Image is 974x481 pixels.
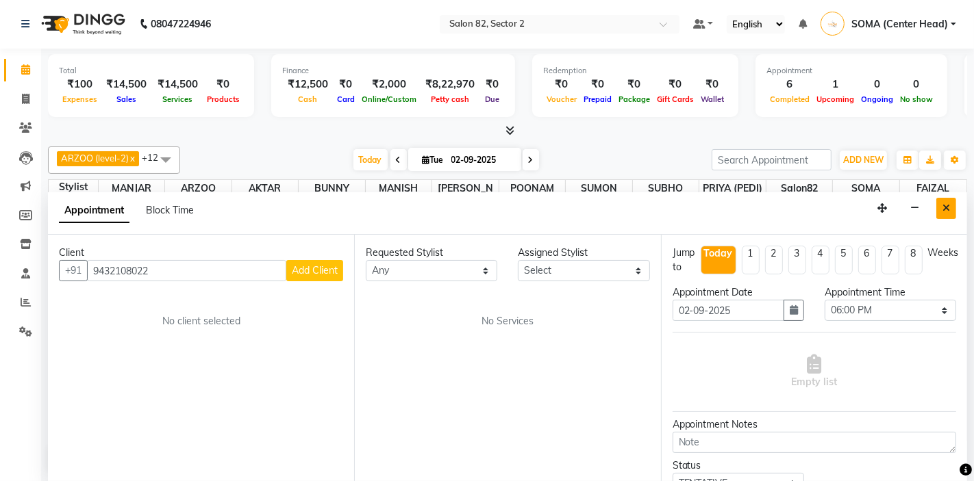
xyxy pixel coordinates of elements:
li: 5 [835,246,853,274]
li: 2 [765,246,783,274]
li: 1 [742,246,760,274]
div: 0 [858,77,897,92]
span: ARZOO (level-2) [165,180,232,211]
span: [PERSON_NAME] (SKIN) [432,180,499,211]
div: ₹0 [480,77,504,92]
button: Add Client [286,260,343,281]
span: ARZOO (level-2) [61,153,129,164]
div: ₹0 [653,77,697,92]
span: +12 [142,152,168,163]
li: 4 [812,246,829,274]
span: Add Client [292,264,338,276]
div: Status [673,458,804,473]
button: +91 [59,260,88,281]
div: ₹14,500 [152,77,203,92]
span: Services [160,94,197,104]
img: SOMA (Center Head) [821,12,845,36]
img: logo [35,5,129,43]
span: Expenses [59,94,101,104]
input: yyyy-mm-dd [673,300,784,321]
span: Products [203,94,243,104]
div: ₹2,000 [358,77,420,92]
span: Completed [766,94,813,104]
span: Petty cash [427,94,473,104]
span: MANJAR (Level-2) [99,180,165,211]
div: Assigned Stylist [518,246,649,260]
span: Online/Custom [358,94,420,104]
div: 1 [813,77,858,92]
span: Cash [295,94,321,104]
span: Today [353,149,388,170]
li: 7 [882,246,899,274]
span: SUMON (NAILS) [566,180,632,211]
span: No show [897,94,936,104]
div: Finance [282,65,504,77]
input: 2025-09-02 [447,150,516,170]
div: Stylist [49,180,98,194]
span: ADD NEW [843,155,884,165]
div: ₹12,500 [282,77,334,92]
div: No client selected [92,314,310,328]
div: Jump to [673,246,695,274]
span: Block Time [146,204,194,216]
div: Weeks [928,246,959,260]
a: x [129,153,135,164]
div: Appointment Date [673,285,804,300]
div: ₹0 [203,77,243,92]
li: 8 [905,246,923,274]
span: Due [482,94,503,104]
button: Close [936,198,956,219]
input: Search Appointment [712,149,832,170]
div: ₹0 [543,77,580,92]
span: POONAM (SKIN) [499,180,566,211]
span: Voucher [543,94,580,104]
div: Appointment Notes [673,417,956,432]
div: Client [59,246,343,260]
span: SOMA (Center Head) [851,17,948,31]
div: 0 [897,77,936,92]
span: Tue [419,155,447,165]
span: Ongoing [858,94,897,104]
span: Empty list [791,354,837,389]
span: Sales [113,94,140,104]
div: Total [59,65,243,77]
div: 6 [766,77,813,92]
div: Requested Stylist [366,246,497,260]
span: Appointment [59,198,129,223]
li: 6 [858,246,876,274]
div: Today [704,246,733,261]
span: SOMA (Center Head) [833,180,899,226]
button: ADD NEW [840,151,887,170]
div: ₹0 [334,77,358,92]
div: ₹0 [580,77,615,92]
span: No Services [482,314,534,328]
span: Prepaid [580,94,615,104]
span: SUBHO (PEDI) [633,180,699,211]
div: Redemption [543,65,727,77]
span: PRIYA (PEDI) [699,180,766,197]
span: Card [334,94,358,104]
span: Wallet [697,94,727,104]
div: ₹14,500 [101,77,152,92]
span: Upcoming [813,94,858,104]
span: BUNNY (level-1) [299,180,365,211]
div: ₹0 [697,77,727,92]
div: Appointment [766,65,936,77]
span: AKTAR (level-1) [232,180,299,211]
div: ₹8,22,970 [420,77,480,92]
span: Gift Cards [653,94,697,104]
li: 3 [788,246,806,274]
div: ₹100 [59,77,101,92]
span: MANISH (level-1) [366,180,432,211]
span: Package [615,94,653,104]
span: Salon82 saltlake [766,180,833,211]
div: Appointment Time [825,285,956,300]
span: FAIZAL (level-2) [900,180,966,211]
div: ₹0 [615,77,653,92]
input: Search by Name/Mobile/Email/Code [87,260,286,281]
b: 08047224946 [151,5,211,43]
